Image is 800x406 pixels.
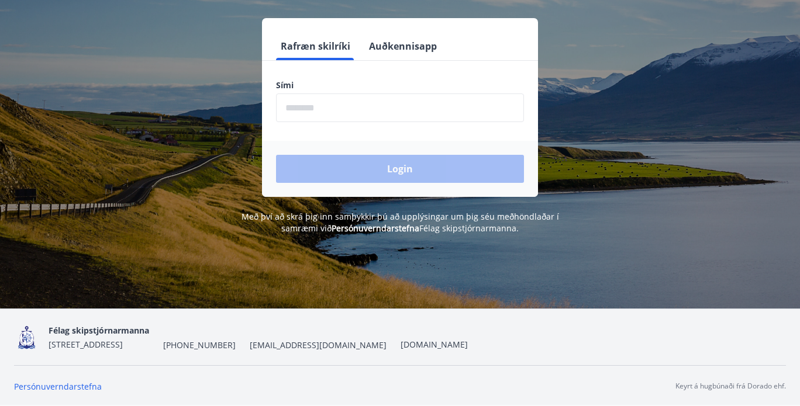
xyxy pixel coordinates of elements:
[163,339,236,351] span: [PHONE_NUMBER]
[14,325,39,350] img: 4fX9JWmG4twATeQ1ej6n556Sc8UHidsvxQtc86h8.png
[242,211,559,234] span: Með því að skrá þig inn samþykkir þú að upplýsingar um þig séu meðhöndlaðar í samræmi við Félag s...
[250,339,387,351] span: [EMAIL_ADDRESS][DOMAIN_NAME]
[14,381,102,392] a: Persónuverndarstefna
[276,79,524,91] label: Sími
[364,32,442,60] button: Auðkennisapp
[401,339,468,350] a: [DOMAIN_NAME]
[332,223,419,234] a: Persónuverndarstefna
[675,381,786,391] p: Keyrt á hugbúnaði frá Dorado ehf.
[49,339,123,350] span: [STREET_ADDRESS]
[276,32,355,60] button: Rafræn skilríki
[49,325,149,336] span: Félag skipstjórnarmanna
